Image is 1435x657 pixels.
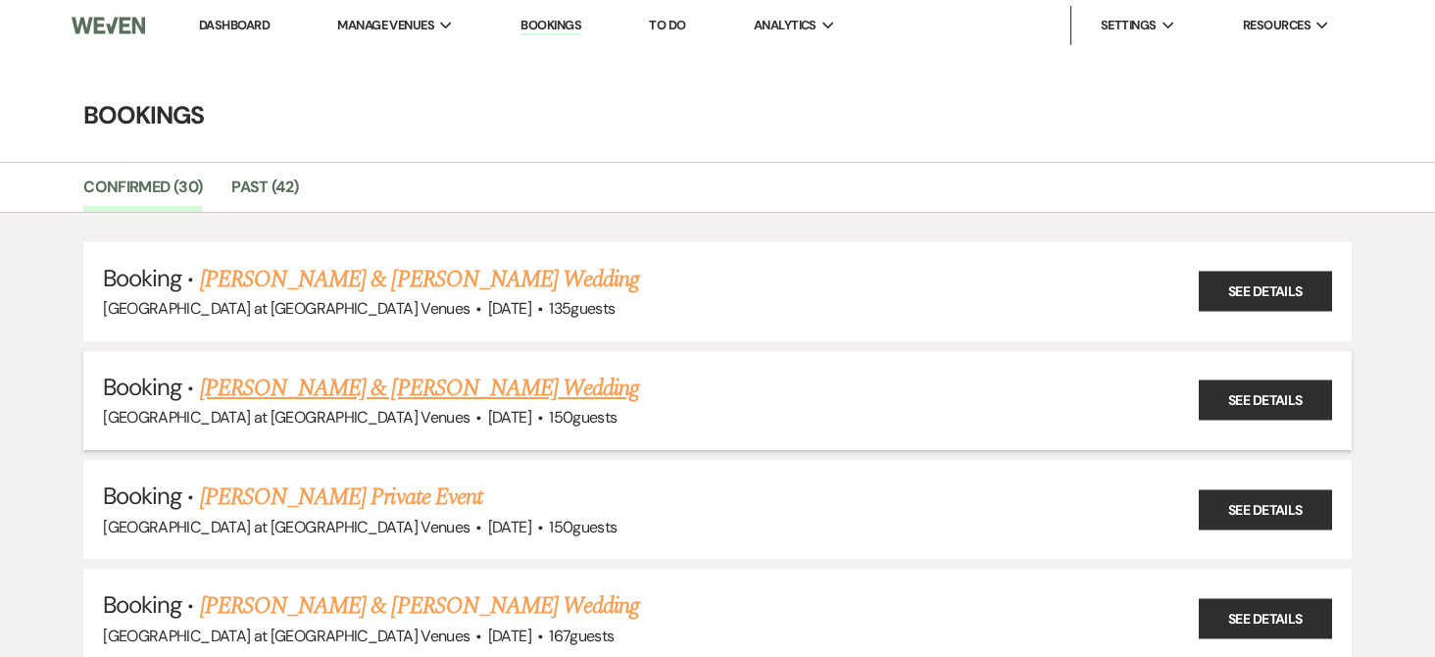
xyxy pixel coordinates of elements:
a: Past (42) [231,175,298,212]
span: 135 guests [549,298,615,319]
a: [PERSON_NAME] Private Event [200,480,482,515]
span: Booking [103,372,181,402]
span: 167 guests [549,626,614,646]
span: Booking [103,589,181,620]
a: Dashboard [199,17,270,33]
a: [PERSON_NAME] & [PERSON_NAME] Wedding [200,262,639,297]
span: [DATE] [488,626,531,646]
a: To Do [649,17,685,33]
span: [GEOGRAPHIC_DATA] at [GEOGRAPHIC_DATA] Venues [103,407,470,428]
span: Manage Venues [337,16,434,35]
span: [DATE] [488,298,531,319]
h4: Bookings [12,98,1423,132]
span: [GEOGRAPHIC_DATA] at [GEOGRAPHIC_DATA] Venues [103,626,470,646]
span: [DATE] [488,407,531,428]
span: 150 guests [549,517,617,537]
span: Analytics [754,16,816,35]
a: Bookings [520,17,581,35]
img: Weven Logo [72,5,145,46]
span: [GEOGRAPHIC_DATA] at [GEOGRAPHIC_DATA] Venues [103,298,470,319]
span: [GEOGRAPHIC_DATA] at [GEOGRAPHIC_DATA] Venues [103,517,470,537]
span: [DATE] [488,517,531,537]
a: See Details [1199,489,1332,530]
span: Booking [103,263,181,293]
span: Resources [1243,16,1311,35]
a: See Details [1199,272,1332,312]
a: See Details [1199,380,1332,421]
span: Booking [103,480,181,511]
a: Confirmed (30) [83,175,202,212]
a: See Details [1199,598,1332,638]
a: [PERSON_NAME] & [PERSON_NAME] Wedding [200,371,639,406]
span: 150 guests [549,407,617,428]
span: Settings [1101,16,1157,35]
a: [PERSON_NAME] & [PERSON_NAME] Wedding [200,588,639,624]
